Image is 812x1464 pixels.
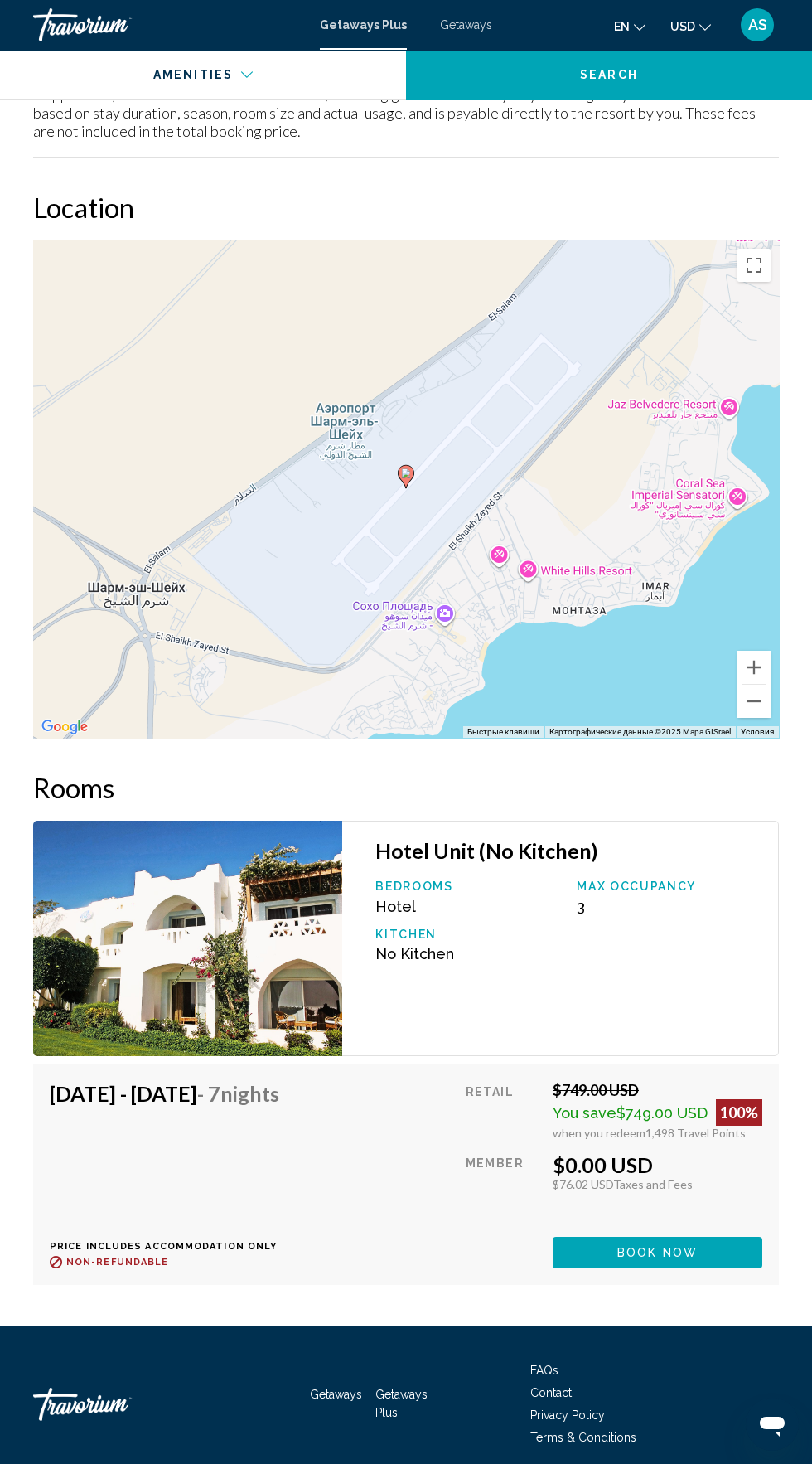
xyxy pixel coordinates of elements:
span: Non-refundable [66,1257,168,1268]
button: Включить полноэкранный режим [737,249,771,282]
span: USD [670,20,695,33]
a: Открыть эту область в Google Картах (в новом окне) [37,716,92,738]
button: Быстрые клавиши [467,726,539,738]
button: Book now [553,1237,762,1268]
a: Условия [741,727,774,736]
iframe: Кнопка запуска окна обмена сообщениями [746,1398,799,1451]
a: Getaways [310,1388,362,1401]
h4: [DATE] - [DATE] [50,1081,279,1106]
a: Contact [530,1386,572,1399]
span: Картографические данные ©2025 Mapa GISrael [549,727,731,736]
img: Google [37,716,92,738]
a: FAQs [530,1364,558,1377]
div: $0.00 USD [553,1152,762,1177]
button: Change currency [670,14,711,38]
span: Book now [617,1247,698,1260]
span: You save [553,1104,616,1122]
span: 3 [577,898,585,915]
p: Bedrooms [375,880,560,893]
a: Terms & Conditions [530,1431,636,1444]
span: Nights [220,1081,279,1106]
h2: Rooms [33,771,779,804]
a: Travorium [33,8,303,41]
a: Getaways Plus [320,18,407,32]
p: Max Occupancy [577,880,761,893]
span: $749.00 USD [616,1104,708,1122]
button: Change language [614,14,645,38]
span: en [614,20,630,33]
a: Getaways [440,18,492,32]
h2: Location [33,191,779,224]
h3: Hotel Unit (No Kitchen) [375,838,761,863]
span: Hotel [375,898,416,915]
button: Уменьшить [737,685,771,718]
span: Search [580,69,638,82]
span: AS [748,17,767,33]
button: Search [406,50,812,99]
img: 3239E01X.jpg [33,821,342,1056]
span: Taxes and Fees [613,1177,693,1191]
a: Getaways Plus [375,1388,428,1419]
div: Member [466,1152,540,1224]
p: Price includes accommodation only [50,1241,292,1252]
div: Retail [466,1081,540,1140]
div: $76.02 USD [553,1177,762,1191]
span: - 7 [197,1081,279,1106]
button: Увеличить [737,651,771,684]
button: User Menu [736,7,779,42]
span: 1,498 Travel Points [645,1126,746,1140]
div: $749.00 USD [553,1081,762,1099]
p: Kitchen [375,928,560,941]
a: Privacy Policy [530,1408,605,1422]
div: 100% [716,1099,762,1126]
span: when you redeem [553,1126,645,1140]
a: Travorium [33,1379,199,1429]
span: No Kitchen [375,945,454,962]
